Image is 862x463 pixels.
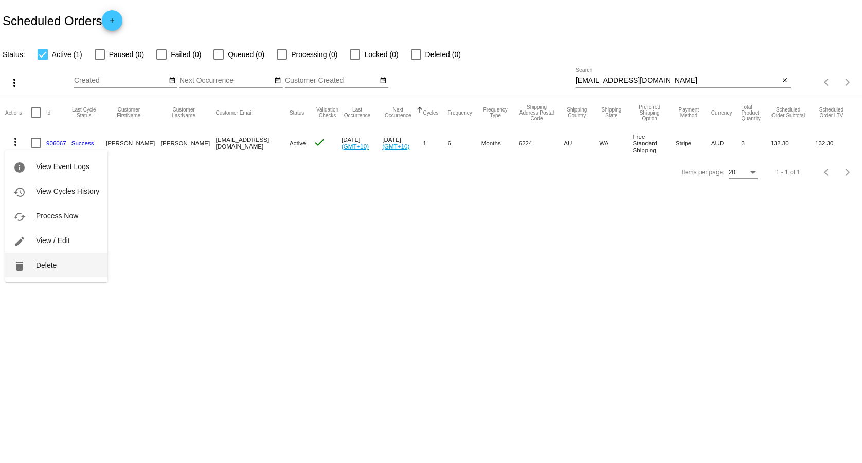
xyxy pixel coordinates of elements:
mat-icon: edit [13,235,26,248]
span: View Cycles History [36,187,99,195]
mat-icon: delete [13,260,26,272]
mat-icon: cached [13,211,26,223]
span: View Event Logs [36,162,89,171]
span: Process Now [36,212,78,220]
span: Delete [36,261,57,269]
mat-icon: info [13,161,26,174]
span: View / Edit [36,236,70,245]
mat-icon: history [13,186,26,198]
